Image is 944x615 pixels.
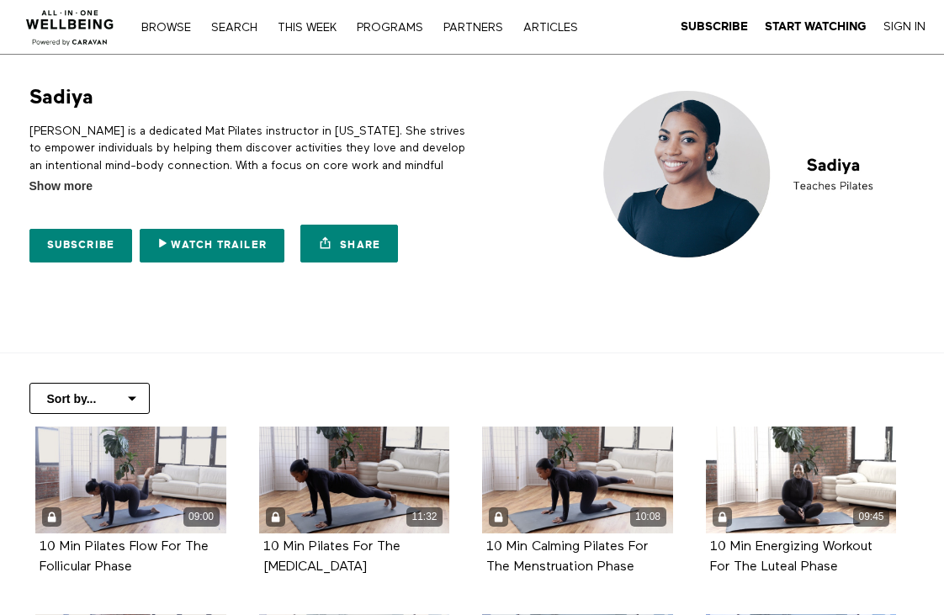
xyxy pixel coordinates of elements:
[406,507,443,527] div: 11:32
[710,540,872,572] a: 10 Min Energizing Workout For The Luteal Phase
[765,20,867,33] strong: Start Watching
[133,19,586,35] nav: Primary
[706,427,897,533] a: 10 Min Energizing Workout For The Luteal Phase 09:45
[29,178,93,195] span: Show more
[259,427,450,533] a: 10 Min Pilates For The Menstrual Cycle 11:32
[183,507,220,527] div: 09:00
[140,229,284,262] a: Watch Trailer
[29,229,133,262] a: Subscribe
[263,540,400,573] strong: 10 Min Pilates For The Menstrual Cycle
[300,225,398,262] a: Share
[681,20,748,33] strong: Subscribe
[482,427,673,533] a: 10 Min Calming Pilates For The Menstruation Phase 10:08
[29,84,93,110] h1: Sadiya
[29,123,466,208] p: [PERSON_NAME] is a dedicated Mat Pilates instructor in [US_STATE]. She strives to empower individ...
[853,507,889,527] div: 09:45
[40,540,209,572] a: 10 Min Pilates Flow For The Follicular Phase
[765,19,867,34] a: Start Watching
[348,22,432,34] a: PROGRAMS
[203,22,266,34] a: Search
[630,507,666,527] div: 10:08
[593,84,915,265] img: Sadiya
[486,540,648,572] a: 10 Min Calming Pilates For The Menstruation Phase
[35,427,226,533] a: 10 Min Pilates Flow For The Follicular Phase 09:00
[883,19,925,34] a: Sign In
[263,540,400,572] a: 10 Min Pilates For The [MEDICAL_DATA]
[40,540,209,573] strong: 10 Min Pilates Flow For The Follicular Phase
[269,22,345,34] a: THIS WEEK
[515,22,586,34] a: ARTICLES
[681,19,748,34] a: Subscribe
[133,22,199,34] a: Browse
[710,540,872,573] strong: 10 Min Energizing Workout For The Luteal Phase
[486,540,648,573] strong: 10 Min Calming Pilates For The Menstruation Phase
[435,22,512,34] a: PARTNERS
